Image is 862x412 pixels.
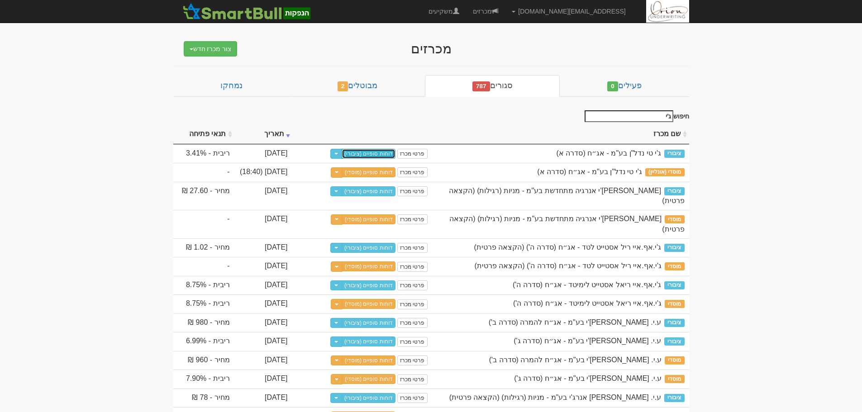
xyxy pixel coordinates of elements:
a: דוחות סופיים (ציבורי) [342,336,395,346]
td: [DATE] [234,313,292,332]
span: ג'י טי נדל"ן בע"מ - אג״ח (סדרה א) [557,149,662,157]
a: פעילים [560,75,689,97]
span: ג'י.אף.איי ריאל אסטייט לימיטד - אג״ח (סדרה ה') [513,299,662,307]
span: ציבורי [664,244,684,252]
td: [DATE] [234,257,292,276]
td: מחיר - 980 ₪ [173,313,234,332]
span: אקונרג'י אנרגיה מתחדשת בע"מ - מניות (רגילות) (הקצאה פרטית) [449,187,684,205]
img: SmartBull Logo [180,2,313,20]
a: פרטי מכרז [397,167,427,177]
td: [DATE] [234,388,292,407]
a: דוחות סופיים (מוסדי) [342,261,395,271]
td: [DATE] [234,276,292,295]
a: פרטי מכרז [397,355,427,365]
span: ג'י.אף.איי ריאל אסטייט לימיטד - אג״ח (סדרה ה') [513,281,661,289]
label: חיפוש [581,110,689,122]
a: פרטי מכרז [397,214,427,224]
td: [DATE] [234,144,292,163]
span: ע.י. נופר אנרג'י בע"מ - אג״ח להמרה (סדרה ב') [489,318,661,326]
td: מחיר - 1.02 ₪ [173,238,234,257]
a: פרטי מכרז [397,374,427,384]
span: ע.י. נופר אנרג'י בע"מ - מניות (רגילות) (הקצאה פרטית) [449,393,661,401]
td: ריבית - 7.90% [173,369,234,388]
th: תאריך : activate to sort column ascending [234,124,292,144]
td: ריבית - 8.75% [173,276,234,295]
a: פרטי מכרז [397,337,427,347]
a: פרטי מכרז [397,318,427,328]
span: מוסדי (אונליין) [645,168,685,176]
a: פרטי מכרז [397,280,427,290]
a: סגורים [425,75,560,97]
a: דוחות סופיים (מוסדי) [342,167,395,177]
span: ציבורי [664,319,684,327]
td: [DATE] [234,294,292,313]
span: אקונרג'י אנרגיה מתחדשת בע"מ - מניות (רגילות) (הקצאה פרטית) [449,215,684,233]
span: מוסדי [665,300,684,308]
span: ע.י. נופר אנרג'י בע"מ - אג״ח (סדרה ג') [514,337,661,345]
span: מוסדי [665,375,684,383]
span: 787 [472,81,490,91]
td: ריבית - 3.41% [173,144,234,163]
td: ריבית - 6.99% [173,332,234,351]
td: [DATE] [234,332,292,351]
th: תנאי פתיחה : activate to sort column ascending [173,124,234,144]
a: דוחות סופיים (ציבורי) [342,393,395,403]
td: [DATE] (18:40) [234,163,292,182]
td: ריבית - 8.75% [173,294,234,313]
a: דוחות סופיים (ציבורי) [342,280,395,290]
span: ג'י טי נדל"ן בע"מ - אג״ח (סדרה א) [537,168,642,175]
a: מבוטלים [290,75,425,97]
span: ג'י.אף.איי ריל אסטייט לטד - אג״ח (סדרה ה') (הקצאה פרטית) [474,243,661,251]
div: מכרזים [255,41,608,56]
td: - [173,163,234,182]
a: פרטי מכרז [397,243,427,253]
a: דוחות סופיים (ציבורי) [342,318,395,328]
span: ציבורי [664,394,684,402]
td: מחיר - 78 ₪ [173,388,234,407]
td: [DATE] [234,210,292,238]
span: 2 [338,81,348,91]
span: מוסדי [665,356,684,365]
span: ע.י. נופר אנרג'י בע"מ - אג״ח (סדרה ג') [514,374,662,382]
span: ציבורי [664,150,684,158]
span: ציבורי [664,337,684,346]
td: [DATE] [234,369,292,388]
a: דוחות סופיים (ציבורי) [342,186,395,196]
span: מוסדי [665,215,684,223]
td: [DATE] [234,182,292,210]
td: - [173,210,234,238]
a: פרטי מכרז [397,186,427,196]
td: [DATE] [234,238,292,257]
a: דוחות סופיים (ציבורי) [342,243,395,253]
span: ציבורי [664,281,684,289]
a: פרטי מכרז [397,393,427,403]
button: צור מכרז חדש [184,41,238,57]
span: ע.י. נופר אנרג'י בע"מ - אג״ח להמרה (סדרה ב') [489,356,662,364]
a: דוחות סופיים (מוסדי) [342,214,395,224]
span: ג'י.אף.איי ריל אסטייט לטד - אג״ח (סדרה ה') (הקצאה פרטית) [474,262,662,270]
span: 0 [607,81,618,91]
a: נמחקו [173,75,290,97]
span: מוסדי [665,262,684,270]
input: חיפוש [585,110,673,122]
td: מחיר - 27.60 ₪ [173,182,234,210]
td: - [173,257,234,276]
span: ציבורי [664,187,684,195]
a: דוחות סופיים (מוסדי) [342,299,395,309]
a: פרטי מכרז [397,262,427,272]
td: מחיר - 960 ₪ [173,351,234,370]
td: [DATE] [234,351,292,370]
a: דוחות סופיים (ציבורי) [342,149,395,159]
a: פרטי מכרז [397,149,427,159]
a: פרטי מכרז [397,299,427,309]
a: דוחות סופיים (מוסדי) [342,355,395,365]
th: שם מכרז : activate to sort column ascending [432,124,689,144]
a: דוחות סופיים (מוסדי) [342,374,395,384]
